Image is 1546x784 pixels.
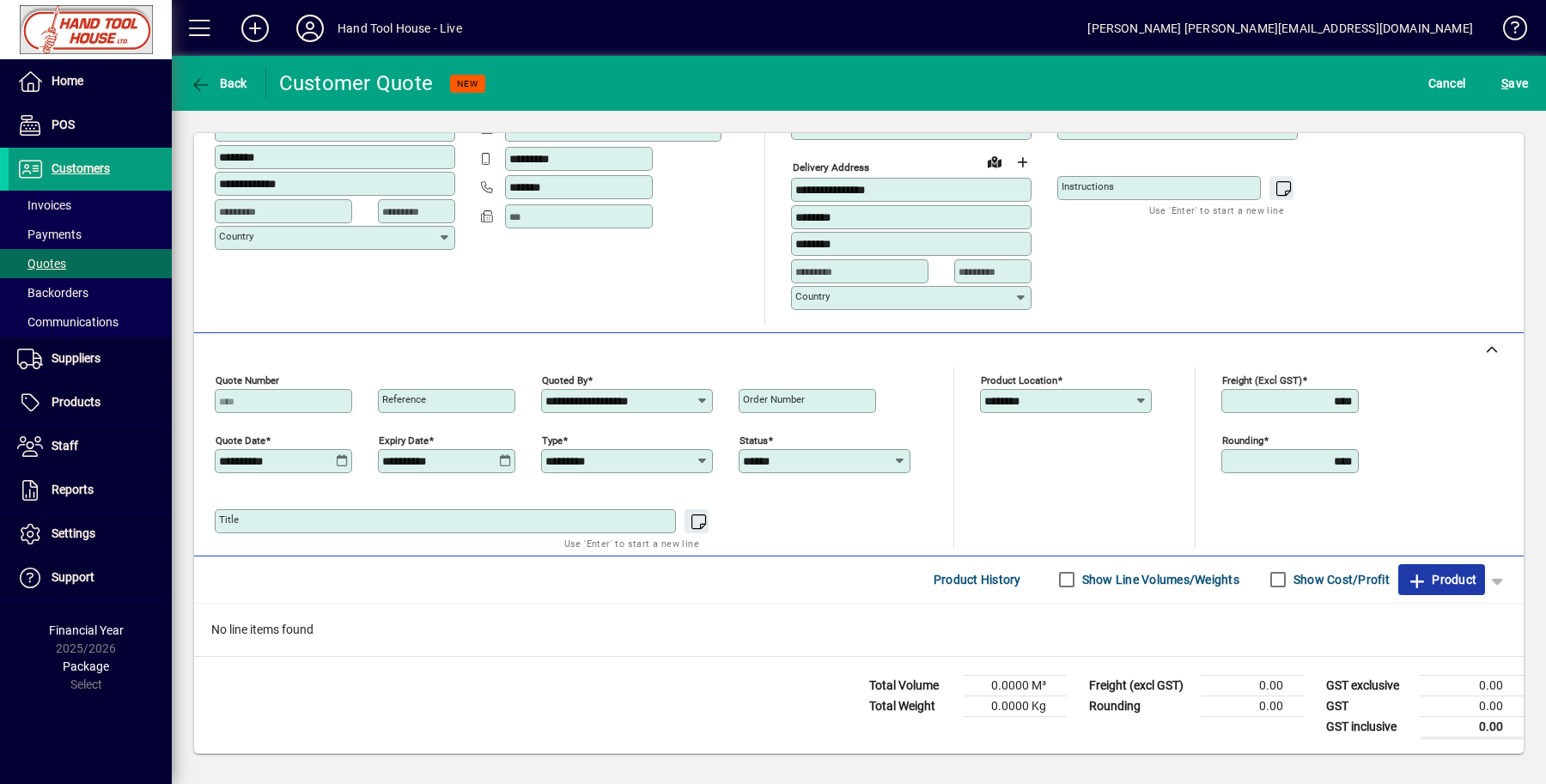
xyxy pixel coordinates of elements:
[279,70,434,97] div: Customer Quote
[1080,675,1201,696] td: Freight (excl GST)
[52,161,110,175] span: Customers
[17,257,66,270] span: Quotes
[1501,76,1508,90] span: S
[9,249,172,278] a: Quotes
[9,469,172,512] a: Reports
[49,623,124,637] span: Financial Year
[1490,3,1525,59] a: Knowledge Base
[1062,180,1114,192] mat-label: Instructions
[981,148,1008,175] a: View on map
[186,68,252,99] button: Back
[379,434,429,446] mat-label: Expiry date
[17,286,88,300] span: Backorders
[52,118,75,131] span: POS
[1421,716,1524,738] td: 0.00
[740,434,768,446] mat-label: Status
[1501,70,1528,97] span: ave
[795,290,830,302] mat-label: Country
[564,533,699,553] mat-hint: Use 'Enter' to start a new line
[52,439,78,453] span: Staff
[9,425,172,468] a: Staff
[1421,696,1524,716] td: 0.00
[52,526,95,540] span: Settings
[1318,716,1421,738] td: GST inclusive
[1222,434,1263,446] mat-label: Rounding
[9,278,172,307] a: Backorders
[52,395,100,409] span: Products
[1407,566,1476,593] span: Product
[861,675,964,696] td: Total Volume
[17,198,71,212] span: Invoices
[9,60,172,103] a: Home
[9,104,172,147] a: POS
[52,483,94,496] span: Reports
[338,15,462,42] div: Hand Tool House - Live
[1424,68,1470,99] button: Cancel
[743,393,805,405] mat-label: Order number
[17,315,119,329] span: Communications
[283,13,338,44] button: Profile
[1421,675,1524,696] td: 0.00
[382,393,426,405] mat-label: Reference
[934,566,1021,593] span: Product History
[964,675,1067,696] td: 0.0000 M³
[194,604,1524,656] div: No line items found
[216,374,279,386] mat-label: Quote number
[1087,15,1473,42] div: [PERSON_NAME] [PERSON_NAME][EMAIL_ADDRESS][DOMAIN_NAME]
[542,434,563,446] mat-label: Type
[9,191,172,220] a: Invoices
[9,381,172,424] a: Products
[9,307,172,337] a: Communications
[981,374,1057,386] mat-label: Product location
[63,659,109,673] span: Package
[9,513,172,556] a: Settings
[17,228,82,241] span: Payments
[1149,200,1284,220] mat-hint: Use 'Enter' to start a new line
[172,68,266,99] app-page-header-button: Back
[52,570,94,584] span: Support
[9,556,172,599] a: Support
[927,564,1028,595] button: Product History
[1222,374,1302,386] mat-label: Freight (excl GST)
[228,13,283,44] button: Add
[52,74,83,88] span: Home
[861,696,964,716] td: Total Weight
[219,230,253,242] mat-label: Country
[1318,696,1421,716] td: GST
[190,76,247,90] span: Back
[542,374,587,386] mat-label: Quoted by
[1201,696,1304,716] td: 0.00
[216,434,265,446] mat-label: Quote date
[457,78,478,89] span: NEW
[1290,571,1390,588] label: Show Cost/Profit
[1398,564,1485,595] button: Product
[1080,696,1201,716] td: Rounding
[1428,70,1466,97] span: Cancel
[1008,149,1036,176] button: Choose address
[9,220,172,249] a: Payments
[9,337,172,380] a: Suppliers
[219,514,239,526] mat-label: Title
[1079,571,1239,588] label: Show Line Volumes/Weights
[1201,675,1304,696] td: 0.00
[52,351,100,365] span: Suppliers
[1497,68,1532,99] button: Save
[1318,675,1421,696] td: GST exclusive
[964,696,1067,716] td: 0.0000 Kg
